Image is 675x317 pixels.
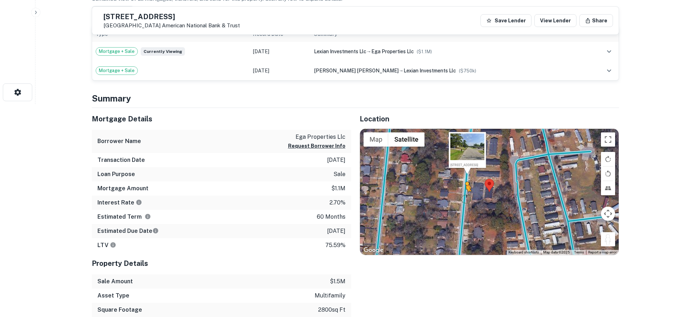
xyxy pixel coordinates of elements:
[288,142,345,150] button: Request Borrower Info
[388,132,424,147] button: Show satellite imagery
[371,49,414,54] span: ega properties llc
[404,68,456,73] span: lexian investments llc
[450,163,485,167] div: [STREET_ADDRESS]
[249,42,310,61] td: [DATE]
[601,181,615,195] button: Tilt map
[330,277,345,286] p: $1.5m
[97,277,133,286] h6: Sale Amount
[318,306,345,314] p: 2800 sq ft
[96,67,137,74] span: Mortgage + Sale
[364,132,388,147] button: Show street map
[92,258,351,269] h5: Property Details
[574,250,584,254] a: Terms (opens in new tab)
[97,170,135,179] h6: Loan Purpose
[152,228,159,234] svg: Estimate is based on a standard schedule for this type of loan.
[508,250,539,255] button: Keyboard shortcuts
[314,68,399,73] span: [PERSON_NAME] [PERSON_NAME]
[314,67,584,75] div: →
[97,137,141,146] h6: Borrower Name
[136,199,142,206] svg: The interest rates displayed on the website are for informational purposes only and may be report...
[459,68,476,73] span: ($ 750k )
[97,227,159,235] h6: Estimated Due Date
[333,170,345,179] p: sale
[92,6,134,20] div: All Types
[92,114,351,124] h5: Mortgage Details
[110,242,116,248] svg: LTVs displayed on the website are for informational purposes only and may be reported incorrectly...
[480,14,531,27] button: Save Lender
[601,132,615,147] button: Toggle fullscreen view
[97,184,148,193] h6: Mortgage Amount
[579,14,613,27] button: Share
[362,246,385,255] img: Google
[601,207,615,221] button: Map camera controls
[588,250,617,254] a: Report a map error
[97,213,151,221] h6: Estimated Term
[327,156,345,164] p: [DATE]
[97,306,142,314] h6: Square Footage
[601,166,615,181] button: Rotate map counterclockwise
[640,260,675,294] iframe: Chat Widget
[92,92,619,105] h4: Summary
[288,133,345,141] p: ega properties llc
[543,250,570,254] span: Map data ©2025
[601,152,615,166] button: Rotate map clockwise
[249,61,310,80] td: [DATE]
[603,65,615,77] button: expand row
[97,156,145,164] h6: Transaction Date
[96,48,137,55] span: Mortgage + Sale
[534,14,576,27] a: View Lender
[145,213,151,220] svg: Term is based on a standard schedule for this type of loan.
[141,47,185,56] span: Currently viewing
[103,13,240,20] h5: [STREET_ADDRESS]
[314,49,366,54] span: lexian investments llc
[417,49,432,54] span: ($ 1.1M )
[362,246,385,255] a: Open this area in Google Maps (opens a new window)
[601,232,615,246] button: Drag Pegman onto the map to open Street View
[603,45,615,58] button: expand row
[317,213,345,221] p: 60 months
[97,198,142,207] h6: Interest Rate
[331,184,345,193] p: $1.1m
[103,22,240,29] p: [GEOGRAPHIC_DATA]
[360,114,619,124] h5: Location
[315,291,345,300] p: multifamily
[314,48,584,55] div: →
[97,241,116,250] h6: LTV
[97,291,129,300] h6: Asset Type
[325,241,345,250] p: 75.59%
[330,198,345,207] p: 2.70%
[162,22,240,28] a: American National Bank & Trust
[327,227,345,235] p: [DATE]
